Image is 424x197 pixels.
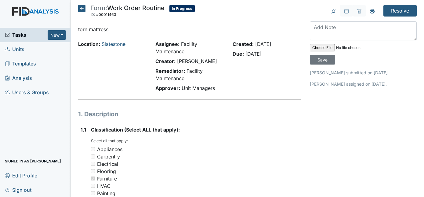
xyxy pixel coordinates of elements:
[102,41,125,47] a: Slatestone
[5,45,24,54] span: Units
[155,58,176,64] strong: Creator:
[155,68,185,74] strong: Remediator:
[233,41,254,47] strong: Created:
[155,41,179,47] strong: Assignee:
[91,169,95,173] input: Flooring
[78,41,100,47] strong: Location:
[97,182,111,190] div: HVAC
[91,154,95,158] input: Carpentry
[182,85,215,91] span: Unit Managers
[97,160,118,168] div: Electrical
[97,175,117,182] div: Furniture
[90,5,165,18] div: Work Order Routine
[78,26,301,33] p: torn mattress
[91,162,95,166] input: Electrical
[91,139,128,143] small: Select all that apply:
[5,88,49,97] span: Users & Groups
[310,81,417,87] p: [PERSON_NAME] assigned on [DATE].
[91,147,95,151] input: Appliances
[91,191,95,195] input: Painting
[5,156,61,166] span: Signed in as [PERSON_NAME]
[177,58,217,64] span: [PERSON_NAME]
[97,153,120,160] div: Carpentry
[233,51,244,57] strong: Due:
[5,73,32,83] span: Analysis
[81,126,86,133] label: 1.1
[310,69,417,76] p: [PERSON_NAME] submitted on [DATE].
[78,110,301,119] h1: 1. Description
[5,31,48,39] a: Tasks
[48,30,66,40] button: New
[90,4,107,12] span: Form:
[96,12,116,17] span: #00011463
[5,185,31,195] span: Sign out
[91,184,95,188] input: HVAC
[97,190,115,197] div: Painting
[383,5,417,17] input: Resolve
[91,177,95,180] input: Furniture
[155,85,180,91] strong: Approver:
[91,127,180,133] span: Classification (Select ALL that apply):
[5,171,37,180] span: Edit Profile
[245,51,262,57] span: [DATE]
[310,55,335,65] input: Save
[97,168,116,175] div: Flooring
[169,5,195,12] span: In Progress
[255,41,271,47] span: [DATE]
[5,59,36,69] span: Templates
[90,12,95,17] span: ID:
[97,146,122,153] div: Appliances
